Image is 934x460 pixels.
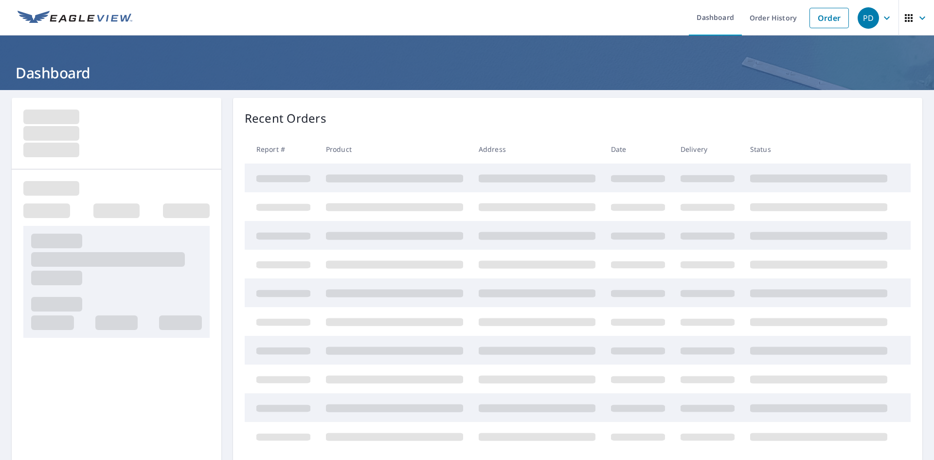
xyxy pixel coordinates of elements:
th: Date [603,135,673,164]
th: Address [471,135,603,164]
p: Recent Orders [245,110,326,127]
th: Report # [245,135,318,164]
a: Order [809,8,849,28]
h1: Dashboard [12,63,922,83]
div: PD [858,7,879,29]
th: Status [742,135,895,164]
img: EV Logo [18,11,132,25]
th: Product [318,135,471,164]
th: Delivery [673,135,742,164]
